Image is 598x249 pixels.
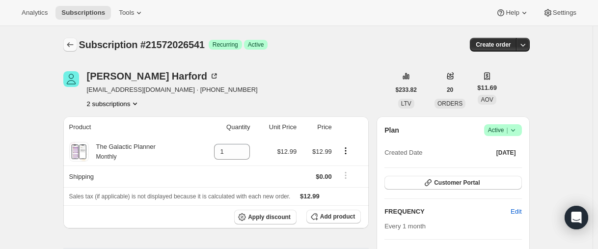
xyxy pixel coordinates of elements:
[306,210,361,223] button: Add product
[384,148,422,158] span: Created Date
[63,71,79,87] span: Rhonda Harford
[87,71,219,81] div: [PERSON_NAME] Harford
[320,213,355,221] span: Add product
[316,173,332,180] span: $0.00
[384,125,399,135] h2: Plan
[565,206,588,229] div: Open Intercom Messenger
[488,125,518,135] span: Active
[22,9,48,17] span: Analytics
[434,179,480,187] span: Customer Portal
[70,142,87,162] img: product img
[390,83,423,97] button: $233.82
[87,99,140,109] button: Product actions
[89,142,156,162] div: The Galactic Planner
[79,39,205,50] span: Subscription #21572026541
[511,207,521,217] span: Edit
[63,116,195,138] th: Product
[470,38,516,52] button: Create order
[537,6,582,20] button: Settings
[63,166,195,187] th: Shipping
[338,170,353,181] button: Shipping actions
[248,41,264,49] span: Active
[113,6,150,20] button: Tools
[384,207,511,217] h2: FREQUENCY
[61,9,105,17] span: Subscriptions
[553,9,576,17] span: Settings
[96,153,117,160] small: Monthly
[277,148,297,155] span: $12.99
[490,146,522,160] button: [DATE]
[477,83,497,93] span: $11.69
[506,9,519,17] span: Help
[441,83,459,97] button: 20
[447,86,453,94] span: 20
[506,126,508,134] span: |
[248,213,291,221] span: Apply discount
[396,86,417,94] span: $233.82
[234,210,297,224] button: Apply discount
[55,6,111,20] button: Subscriptions
[213,41,238,49] span: Recurring
[476,41,511,49] span: Create order
[490,6,535,20] button: Help
[16,6,54,20] button: Analytics
[384,176,521,190] button: Customer Portal
[299,116,335,138] th: Price
[253,116,299,138] th: Unit Price
[437,100,462,107] span: ORDERS
[69,193,291,200] span: Sales tax (if applicable) is not displayed because it is calculated with each new order.
[195,116,253,138] th: Quantity
[505,204,527,220] button: Edit
[300,193,320,200] span: $12.99
[338,145,353,156] button: Product actions
[481,96,493,103] span: AOV
[87,85,258,95] span: [EMAIL_ADDRESS][DOMAIN_NAME] · [PHONE_NUMBER]
[312,148,332,155] span: $12.99
[496,149,516,157] span: [DATE]
[119,9,134,17] span: Tools
[384,222,426,230] span: Every 1 month
[63,38,77,52] button: Subscriptions
[401,100,411,107] span: LTV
